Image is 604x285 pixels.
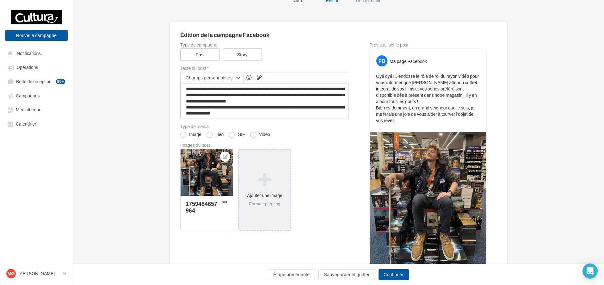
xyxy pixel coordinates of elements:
span: MG [8,270,15,277]
div: 99+ [56,79,65,84]
span: Campagnes [16,93,40,98]
a: Opérations [4,61,69,73]
label: GIF [229,132,245,138]
span: Champs personnalisés [186,75,233,80]
a: MG [PERSON_NAME] [5,268,68,280]
label: Texte du post * [180,66,349,71]
button: Étape précédente [268,269,315,280]
a: Médiathèque [4,104,69,115]
span: Médiathèque [16,107,41,113]
label: Story [223,48,262,61]
label: Vidéo [250,132,270,138]
span: Calendrier [16,121,36,127]
a: Calendrier [4,118,69,129]
label: Image [180,132,201,138]
div: 1759484657964 [186,200,217,214]
p: [PERSON_NAME] [18,270,60,277]
span: Notifications [17,51,41,56]
label: Type de média [180,124,349,129]
div: Édition de la campagne Facebook [180,32,496,38]
div: Ma page Facebook [390,58,427,65]
div: Prévisualiser le post [369,43,486,47]
button: Notifications [4,47,66,59]
div: FB [376,55,387,66]
button: Champs personnalisés [181,72,243,83]
button: Continuer [379,269,409,280]
div: Open Intercom Messenger [582,263,598,279]
label: Type de campagne [180,43,349,47]
span: Boîte de réception [16,79,52,84]
a: Campagnes [4,90,69,101]
div: Images du post [180,143,349,147]
label: Post [180,48,220,61]
label: Lien [206,132,224,138]
button: Sauvegarder et quitter [318,269,375,280]
a: Boîte de réception99+ [4,76,69,87]
button: Nouvelle campagne [5,30,68,41]
p: Oyé oyé ! J'endosse le rôle de roi du rayon vidéo pour vous informer que [PERSON_NAME] attendu co... [376,73,480,124]
span: Opérations [16,65,38,70]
